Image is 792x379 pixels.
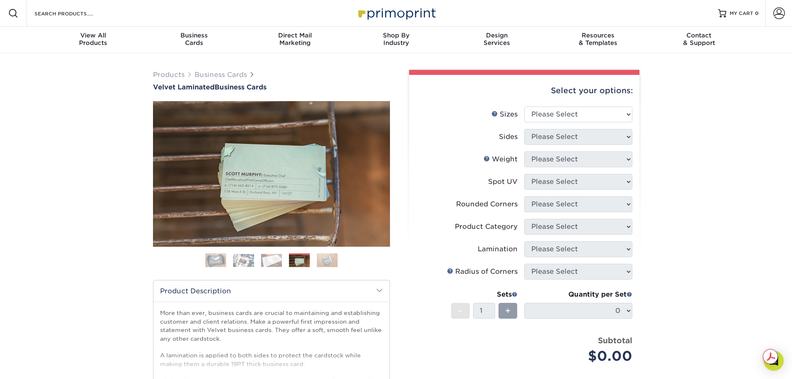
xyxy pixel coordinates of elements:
[491,109,518,119] div: Sizes
[530,346,632,366] div: $0.00
[195,71,247,79] a: Business Cards
[317,253,338,268] img: Business Cards 05
[649,27,750,53] a: Contact& Support
[598,336,632,345] strong: Subtotal
[345,32,447,47] div: Industry
[43,32,144,47] div: Products
[447,267,518,277] div: Radius of Corners
[345,32,447,39] span: Shop By
[447,32,548,47] div: Services
[143,32,244,47] div: Cards
[455,222,518,232] div: Product Category
[244,27,345,53] a: Direct MailMarketing
[43,27,144,53] a: View AllProducts
[484,154,518,164] div: Weight
[153,101,390,247] img: Velvet Laminated 04
[649,32,750,47] div: & Support
[233,254,254,267] img: Business Cards 02
[548,27,649,53] a: Resources& Templates
[143,27,244,53] a: BusinessCards
[459,305,462,317] span: -
[153,83,390,91] h1: Business Cards
[451,290,518,300] div: Sets
[345,27,447,53] a: Shop ByIndustry
[499,132,518,142] div: Sides
[478,244,518,254] div: Lamination
[43,32,144,39] span: View All
[755,10,759,16] span: 0
[548,32,649,47] div: & Templates
[447,32,548,39] span: Design
[143,32,244,39] span: Business
[34,8,115,18] input: SEARCH PRODUCTS.....
[153,83,390,91] a: Velvet LaminatedBusiness Cards
[205,250,226,271] img: Business Cards 01
[730,10,753,17] span: MY CART
[289,255,310,268] img: Business Cards 04
[488,177,518,187] div: Spot UV
[244,32,345,47] div: Marketing
[244,32,345,39] span: Direct Mail
[153,71,185,79] a: Products
[447,27,548,53] a: DesignServices
[355,4,438,22] img: Primoprint
[153,280,390,302] h2: Product Description
[649,32,750,39] span: Contact
[505,305,511,317] span: +
[456,199,518,209] div: Rounded Corners
[548,32,649,39] span: Resources
[416,75,633,107] div: Select your options:
[524,290,632,300] div: Quantity per Set
[153,83,215,91] span: Velvet Laminated
[261,254,282,267] img: Business Cards 03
